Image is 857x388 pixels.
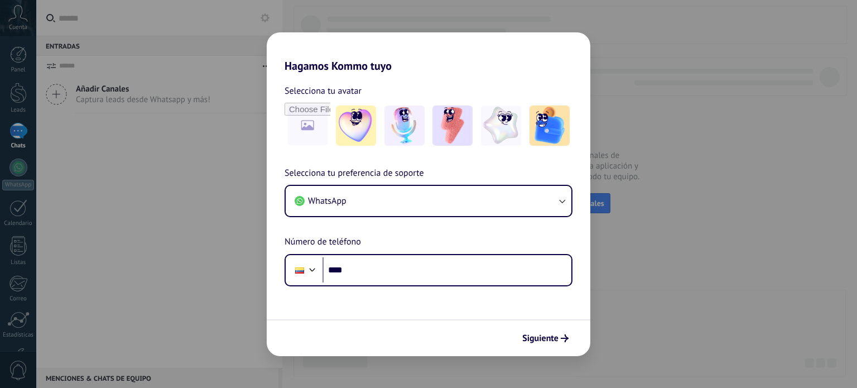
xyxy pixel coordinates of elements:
[289,258,310,282] div: Ecuador: + 593
[285,84,362,98] span: Selecciona tu avatar
[267,32,590,73] h2: Hagamos Kommo tuyo
[384,106,425,146] img: -2.jpeg
[286,186,571,216] button: WhatsApp
[481,106,521,146] img: -4.jpeg
[285,166,424,181] span: Selecciona tu preferencia de soporte
[529,106,570,146] img: -5.jpeg
[522,334,559,342] span: Siguiente
[336,106,376,146] img: -1.jpeg
[517,329,574,348] button: Siguiente
[432,106,473,146] img: -3.jpeg
[285,235,361,250] span: Número de teléfono
[308,195,346,207] span: WhatsApp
